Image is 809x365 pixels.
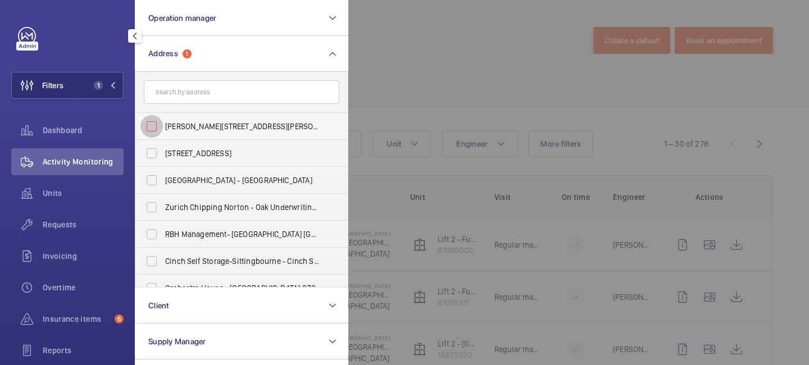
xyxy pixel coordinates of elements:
button: Filters1 [11,72,124,99]
span: Reports [43,345,124,356]
span: 6 [115,314,124,323]
span: Overtime [43,282,124,293]
span: Filters [42,80,63,91]
span: Units [43,188,124,199]
span: 1 [94,81,103,90]
span: Insurance items [43,313,110,325]
span: Dashboard [43,125,124,136]
span: Invoicing [43,250,124,262]
span: Requests [43,219,124,230]
span: Activity Monitoring [43,156,124,167]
